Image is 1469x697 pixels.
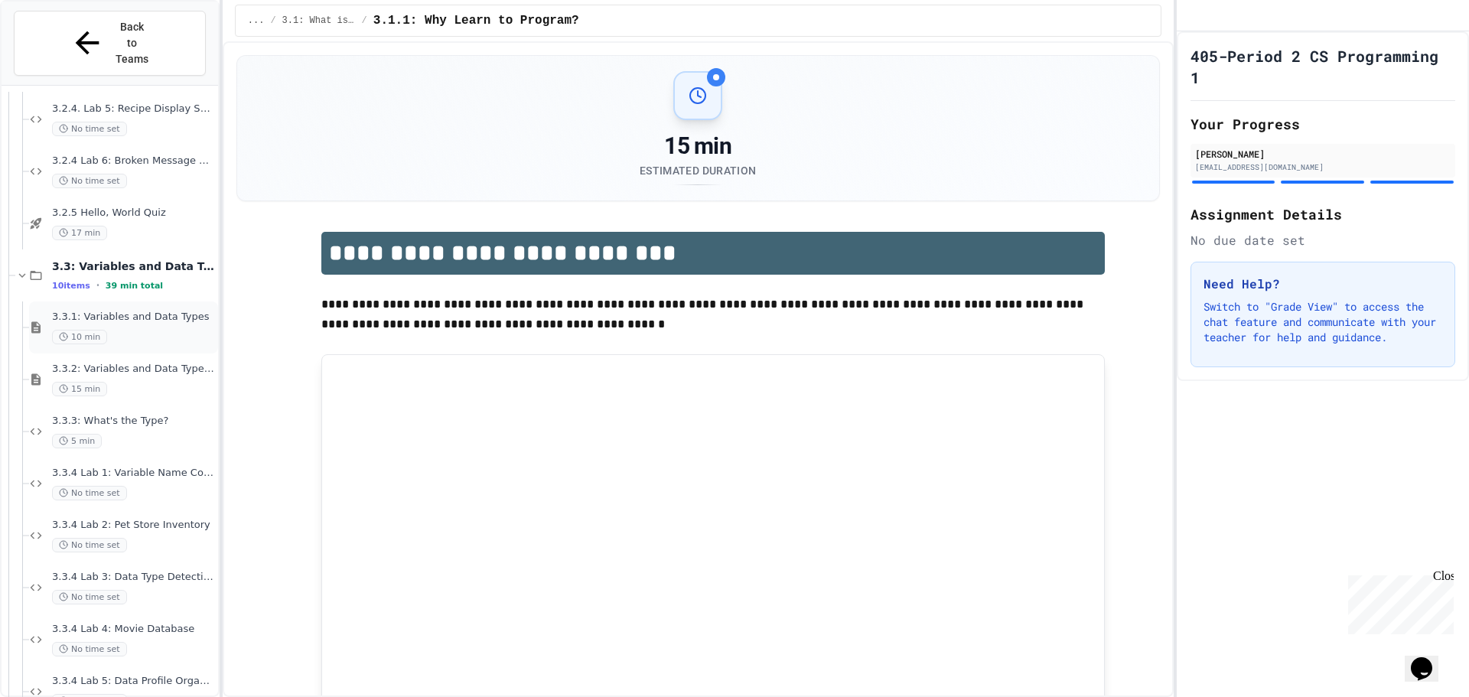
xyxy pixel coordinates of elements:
[52,174,127,188] span: No time set
[106,281,163,291] span: 39 min total
[52,623,215,636] span: 3.3.4 Lab 4: Movie Database
[52,122,127,136] span: No time set
[362,15,367,27] span: /
[52,486,127,500] span: No time set
[52,519,215,532] span: 3.3.4 Lab 2: Pet Store Inventory
[373,11,579,30] span: 3.1.1: Why Learn to Program?
[52,434,102,448] span: 5 min
[52,363,215,376] span: 3.3.2: Variables and Data Types - Review
[1191,231,1455,249] div: No due date set
[52,259,215,273] span: 3.3: Variables and Data Types
[52,155,215,168] span: 3.2.4 Lab 6: Broken Message System
[1405,636,1454,682] iframe: chat widget
[52,281,90,291] span: 10 items
[14,11,206,76] button: Back to Teams
[52,311,215,324] span: 3.3.1: Variables and Data Types
[6,6,106,97] div: Chat with us now!Close
[96,279,99,292] span: •
[114,19,150,67] span: Back to Teams
[1191,204,1455,225] h2: Assignment Details
[52,538,127,552] span: No time set
[52,207,215,220] span: 3.2.5 Hello, World Quiz
[52,415,215,428] span: 3.3.3: What's the Type?
[52,590,127,604] span: No time set
[52,382,107,396] span: 15 min
[52,330,107,344] span: 10 min
[282,15,356,27] span: 3.1: What is Code?
[1195,161,1451,173] div: [EMAIL_ADDRESS][DOMAIN_NAME]
[1191,113,1455,135] h2: Your Progress
[52,675,215,688] span: 3.3.4 Lab 5: Data Profile Organizer
[270,15,275,27] span: /
[52,103,215,116] span: 3.2.4. Lab 5: Recipe Display System
[1204,275,1442,293] h3: Need Help?
[1195,147,1451,161] div: [PERSON_NAME]
[52,226,107,240] span: 17 min
[1204,299,1442,345] p: Switch to "Grade View" to access the chat feature and communicate with your teacher for help and ...
[640,163,756,178] div: Estimated Duration
[52,571,215,584] span: 3.3.4 Lab 3: Data Type Detective
[1191,45,1455,88] h1: 405-Period 2 CS Programming 1
[52,467,215,480] span: 3.3.4 Lab 1: Variable Name Corrector
[248,15,265,27] span: ...
[52,642,127,656] span: No time set
[1342,569,1454,634] iframe: chat widget
[640,132,756,160] div: 15 min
